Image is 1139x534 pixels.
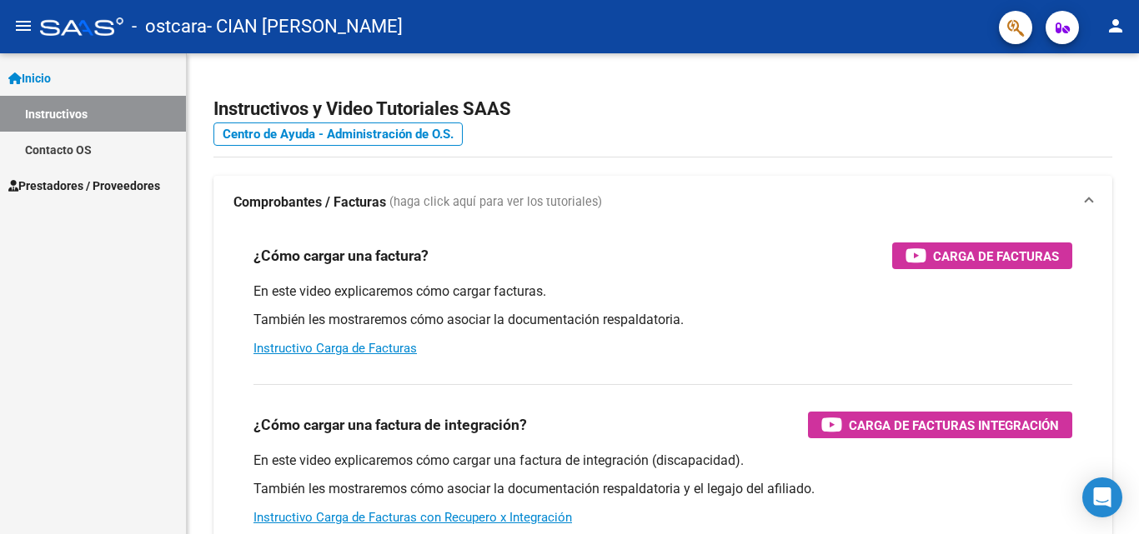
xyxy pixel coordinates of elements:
button: Carga de Facturas [892,242,1072,269]
span: Carga de Facturas Integración [849,415,1059,436]
div: Open Intercom Messenger [1082,477,1122,517]
h3: ¿Cómo cargar una factura de integración? [253,413,527,437]
span: (haga click aquí para ver los tutoriales) [389,193,602,212]
mat-icon: person [1106,16,1126,36]
mat-expansion-panel-header: Comprobantes / Facturas (haga click aquí para ver los tutoriales) [213,176,1112,229]
button: Carga de Facturas Integración [808,412,1072,438]
h3: ¿Cómo cargar una factura? [253,244,429,267]
p: En este video explicaremos cómo cargar una factura de integración (discapacidad). [253,452,1072,470]
span: Carga de Facturas [933,246,1059,267]
p: También les mostraremos cómo asociar la documentación respaldatoria. [253,311,1072,329]
span: - CIAN [PERSON_NAME] [207,8,403,45]
strong: Comprobantes / Facturas [233,193,386,212]
p: También les mostraremos cómo asociar la documentación respaldatoria y el legajo del afiliado. [253,480,1072,498]
span: Prestadores / Proveedores [8,177,160,195]
span: Inicio [8,69,51,87]
a: Centro de Ayuda - Administración de O.S. [213,122,463,146]
h2: Instructivos y Video Tutoriales SAAS [213,93,1112,125]
span: - ostcara [132,8,207,45]
a: Instructivo Carga de Facturas con Recupero x Integración [253,510,572,525]
mat-icon: menu [13,16,33,36]
p: En este video explicaremos cómo cargar facturas. [253,282,1072,301]
a: Instructivo Carga de Facturas [253,341,417,356]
